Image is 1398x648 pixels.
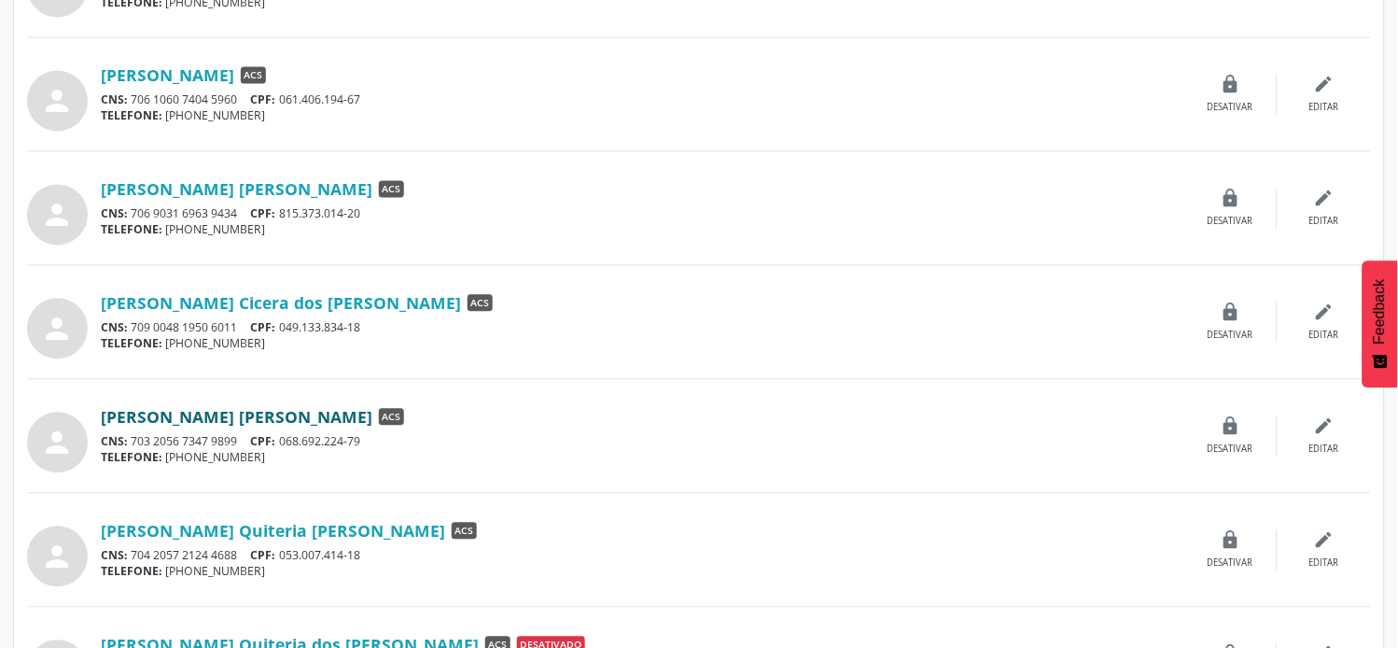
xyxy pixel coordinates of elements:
i: person [41,541,75,574]
div: Editar [1309,444,1339,457]
div: [PHONE_NUMBER] [101,564,1184,580]
span: ACS [468,295,493,312]
i: person [41,427,75,460]
i: edit [1314,303,1335,323]
span: TELEFONE: [101,108,162,124]
span: ACS [452,523,477,540]
div: Editar [1309,102,1339,115]
span: Feedback [1372,279,1389,345]
i: lock [1221,189,1241,209]
a: [PERSON_NAME] [101,65,234,86]
div: 704 2057 2124 4688 053.007.414-18 [101,548,1184,564]
div: Desativar [1208,102,1253,115]
button: Feedback - Mostrar pesquisa [1363,261,1398,387]
span: CNS: [101,548,128,564]
a: [PERSON_NAME] [PERSON_NAME] [101,407,372,428]
i: lock [1221,75,1241,95]
i: lock [1221,530,1241,551]
span: CNS: [101,434,128,450]
span: CNS: [101,320,128,336]
span: ACS [379,181,404,198]
i: edit [1314,75,1335,95]
a: [PERSON_NAME] [PERSON_NAME] [101,179,372,200]
span: TELEFONE: [101,336,162,352]
div: [PHONE_NUMBER] [101,108,1184,124]
div: Desativar [1208,444,1253,457]
span: CPF: [251,320,276,336]
div: Desativar [1208,557,1253,571]
span: CPF: [251,92,276,108]
i: person [41,313,75,346]
span: CPF: [251,434,276,450]
i: lock [1221,303,1241,323]
i: lock [1221,416,1241,437]
span: CNS: [101,92,128,108]
i: edit [1314,530,1335,551]
span: ACS [379,409,404,426]
i: edit [1314,416,1335,437]
i: person [41,85,75,119]
span: CNS: [101,206,128,222]
div: Editar [1309,557,1339,571]
div: Desativar [1208,330,1253,343]
div: Editar [1309,330,1339,343]
div: [PHONE_NUMBER] [101,336,1184,352]
span: CPF: [251,548,276,564]
div: 709 0048 1950 6011 049.133.834-18 [101,320,1184,336]
span: TELEFONE: [101,222,162,238]
div: 703 2056 7347 9899 068.692.224-79 [101,434,1184,450]
div: 706 9031 6963 9434 815.373.014-20 [101,206,1184,222]
a: [PERSON_NAME] Cicera dos [PERSON_NAME] [101,293,461,314]
div: 706 1060 7404 5960 061.406.194-67 [101,92,1184,108]
span: TELEFONE: [101,564,162,580]
div: Editar [1309,216,1339,229]
i: person [41,199,75,232]
span: TELEFONE: [101,450,162,466]
span: CPF: [251,206,276,222]
div: Desativar [1208,216,1253,229]
span: ACS [241,67,266,84]
a: [PERSON_NAME] Quiteria [PERSON_NAME] [101,521,445,542]
div: [PHONE_NUMBER] [101,450,1184,466]
div: [PHONE_NUMBER] [101,222,1184,238]
i: edit [1314,189,1335,209]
